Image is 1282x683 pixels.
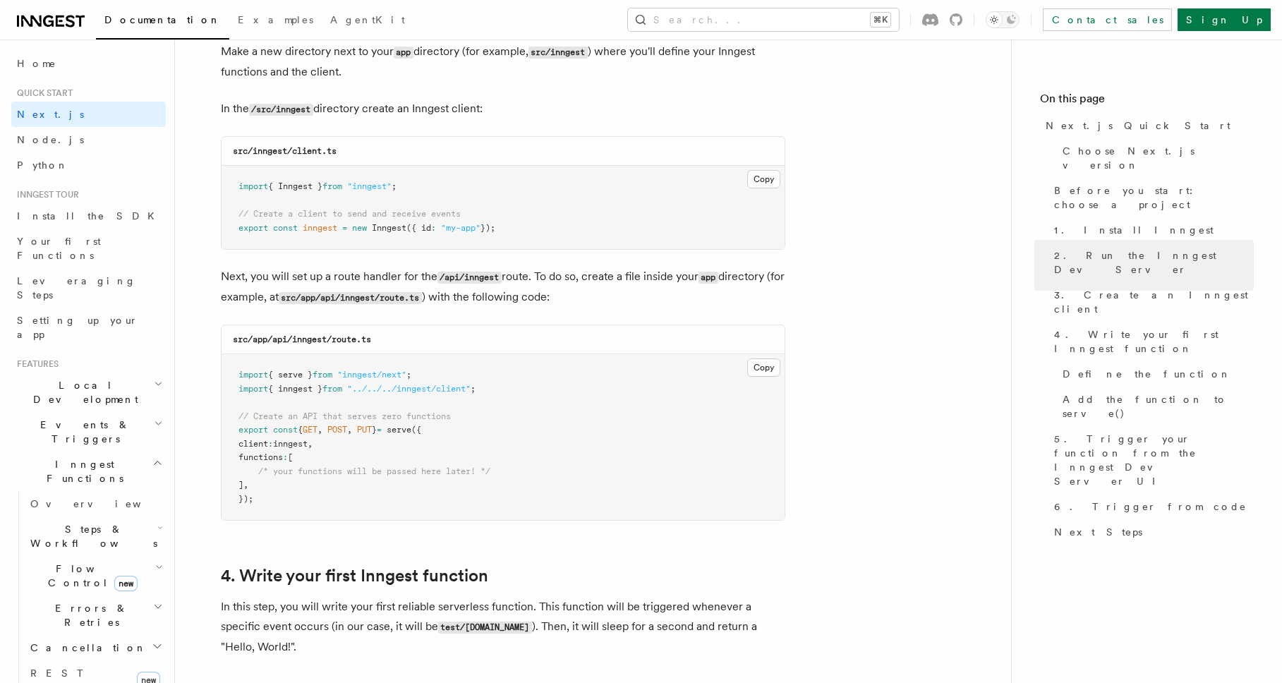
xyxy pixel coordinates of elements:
span: { Inngest } [268,181,322,191]
code: src/app/api/inngest/route.ts [279,292,422,304]
span: Node.js [17,134,84,145]
a: 6. Trigger from code [1048,494,1254,519]
span: const [273,223,298,233]
span: import [238,384,268,394]
span: Next.js [17,109,84,120]
a: 2. Run the Inngest Dev Server [1048,243,1254,282]
span: [ [288,452,293,462]
span: : [268,439,273,449]
span: /* your functions will be passed here later! */ [258,466,490,476]
span: Inngest Functions [11,457,152,485]
button: Errors & Retries [25,596,166,635]
a: Next.js Quick Start [1040,113,1254,138]
a: Next.js [11,102,166,127]
button: Events & Triggers [11,412,166,452]
button: Flow Controlnew [25,556,166,596]
span: }); [238,494,253,504]
span: new [352,223,367,233]
span: , [318,425,322,435]
span: inngest [303,223,337,233]
span: ; [471,384,476,394]
button: Inngest Functions [11,452,166,491]
a: Documentation [96,4,229,40]
code: test/[DOMAIN_NAME] [438,622,532,634]
code: app [394,47,413,59]
span: from [322,384,342,394]
span: export [238,425,268,435]
span: Choose Next.js version [1063,144,1254,172]
span: : [431,223,436,233]
span: Install the SDK [17,210,163,222]
span: Cancellation [25,641,147,655]
a: Node.js [11,127,166,152]
span: Local Development [11,378,154,406]
span: functions [238,452,283,462]
span: { [298,425,303,435]
span: 5. Trigger your function from the Inngest Dev Server UI [1054,432,1254,488]
a: Home [11,51,166,76]
a: Python [11,152,166,178]
a: Contact sales [1043,8,1172,31]
a: Overview [25,491,166,516]
span: Inngest tour [11,189,79,200]
span: Leveraging Steps [17,275,136,301]
span: ({ [411,425,421,435]
span: // Create an API that serves zero functions [238,411,451,421]
code: /api/inngest [437,272,502,284]
button: Copy [747,170,780,188]
span: Before you start: choose a project [1054,183,1254,212]
a: Before you start: choose a project [1048,178,1254,217]
button: Copy [747,358,780,377]
span: const [273,425,298,435]
span: Define the function [1063,367,1231,381]
code: src/inngest [528,47,588,59]
span: AgentKit [330,14,405,25]
span: , [347,425,352,435]
span: , [243,480,248,490]
span: Quick start [11,87,73,99]
span: Next.js Quick Start [1046,119,1230,133]
a: Add the function to serve() [1057,387,1254,426]
span: Home [17,56,56,71]
span: Flow Control [25,562,155,590]
span: from [322,181,342,191]
a: 1. Install Inngest [1048,217,1254,243]
a: Sign Up [1178,8,1271,31]
span: Events & Triggers [11,418,154,446]
span: Next Steps [1054,525,1142,539]
span: Inngest [372,223,406,233]
span: }); [480,223,495,233]
span: Errors & Retries [25,601,153,629]
button: Cancellation [25,635,166,660]
span: from [313,370,332,380]
a: Your first Functions [11,229,166,268]
code: src/app/api/inngest/route.ts [233,334,371,344]
span: , [308,439,313,449]
span: = [342,223,347,233]
span: inngest [273,439,308,449]
a: Choose Next.js version [1057,138,1254,178]
span: export [238,223,268,233]
p: Next, you will set up a route handler for the route. To do so, create a file inside your director... [221,267,785,308]
button: Search...⌘K [628,8,899,31]
span: Your first Functions [17,236,101,261]
p: Make a new directory next to your directory (for example, ) where you'll define your Inngest func... [221,42,785,82]
span: client [238,439,268,449]
span: ({ id [406,223,431,233]
span: "../../../inngest/client" [347,384,471,394]
span: 3. Create an Inngest client [1054,288,1254,316]
span: POST [327,425,347,435]
a: Examples [229,4,322,38]
span: Examples [238,14,313,25]
kbd: ⌘K [871,13,890,27]
span: 6. Trigger from code [1054,500,1247,514]
a: 5. Trigger your function from the Inngest Dev Server UI [1048,426,1254,494]
code: /src/inngest [249,104,313,116]
span: Steps & Workflows [25,522,157,550]
span: // Create a client to send and receive events [238,209,461,219]
h4: On this page [1040,90,1254,113]
span: 2. Run the Inngest Dev Server [1054,248,1254,277]
span: GET [303,425,318,435]
span: import [238,370,268,380]
a: Leveraging Steps [11,268,166,308]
